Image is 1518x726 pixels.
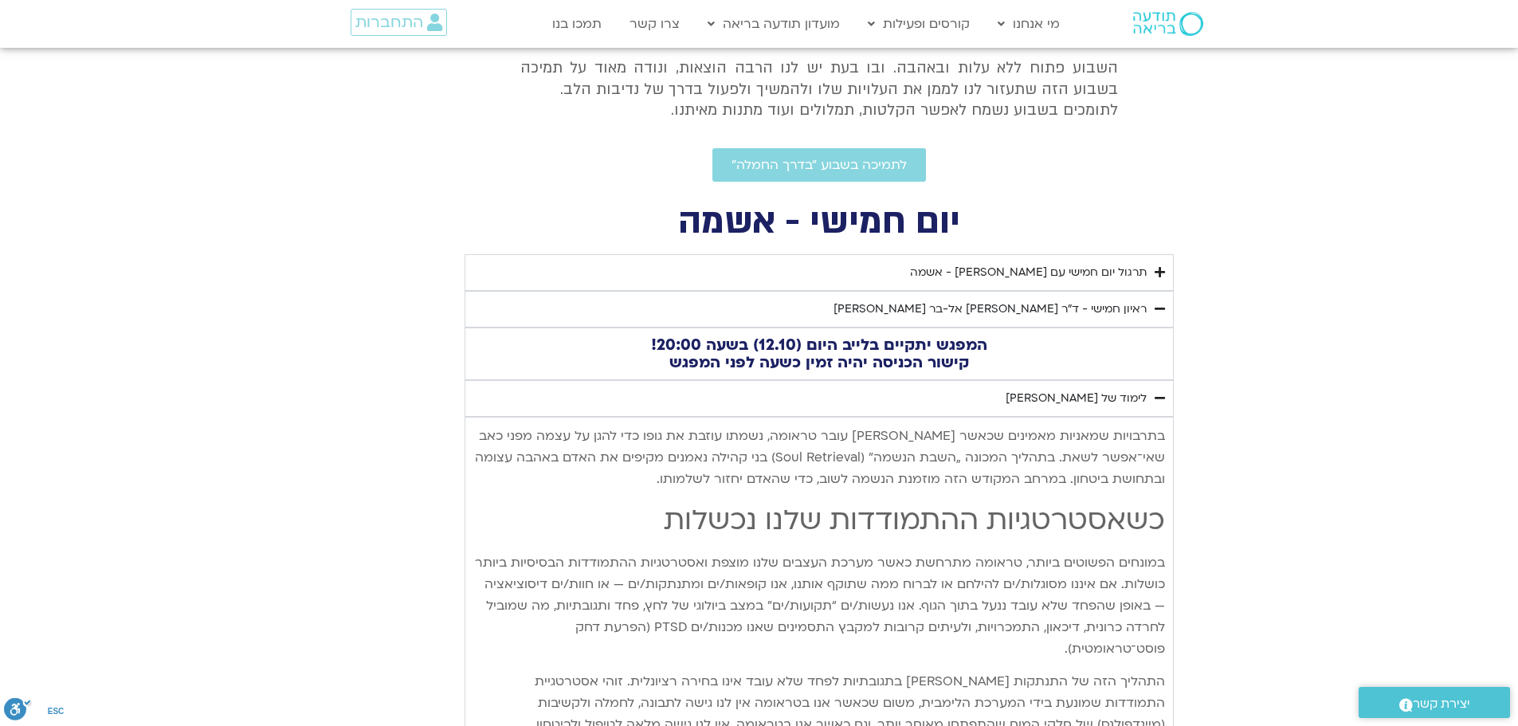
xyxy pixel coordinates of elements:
[544,9,610,39] a: תמכו בנו
[712,148,926,182] a: לתמיכה בשבוע ״בדרך החמלה״
[473,552,1165,660] p: במונחים הפשוטים ביותר, טראומה מתרחשת כאשר מערכת העצבים שלנו מוצפת ואסטרטגיות ההתמודדות הבסיסיות ב...
[622,9,688,39] a: צרו קשר
[351,9,447,36] a: התחברות
[732,158,907,172] span: לתמיכה בשבוע ״בדרך החמלה״
[473,426,1165,490] p: בתרבויות שמאניות מאמינים שכאשר [PERSON_NAME] עובר טראומה, נשמתו עוזבת את גופו כדי להגן על עצמה מפ...
[700,9,848,39] a: מועדון תודעה בריאה
[465,291,1174,328] summary: ראיון חמישי - ד"ר [PERSON_NAME] אל-בר [PERSON_NAME]
[473,501,1165,540] h1: כשאסטרטגיות ההתמודדות שלנו נכשלות
[473,336,1165,371] h2: המפגש יתקיים בלייב היום (12.10) בשעה 20:00! קישור הכניסה יהיה זמין כשעה לפני המפגש
[355,14,423,31] span: התחברות
[1359,687,1510,718] a: יצירת קשר
[834,300,1147,319] div: ראיון חמישי - ד"ר [PERSON_NAME] אל-בר [PERSON_NAME]
[465,206,1174,238] h2: יום חמישי - אשמה
[465,254,1174,291] summary: תרגול יום חמישי עם [PERSON_NAME] - אשמה
[1413,693,1470,715] span: יצירת קשר
[1006,389,1147,408] div: לימוד של [PERSON_NAME]
[990,9,1068,39] a: מי אנחנו
[860,9,978,39] a: קורסים ופעילות
[1133,12,1203,36] img: תודעה בריאה
[910,263,1147,282] div: תרגול יום חמישי עם [PERSON_NAME] - אשמה
[520,57,1118,120] p: השבוע פתוח ללא עלות ובאהבה. ובו בעת יש לנו הרבה הוצאות, ונודה מאוד על תמיכה בשבוע הזה שתעזור לנו ...
[465,380,1174,417] summary: לימוד של [PERSON_NAME]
